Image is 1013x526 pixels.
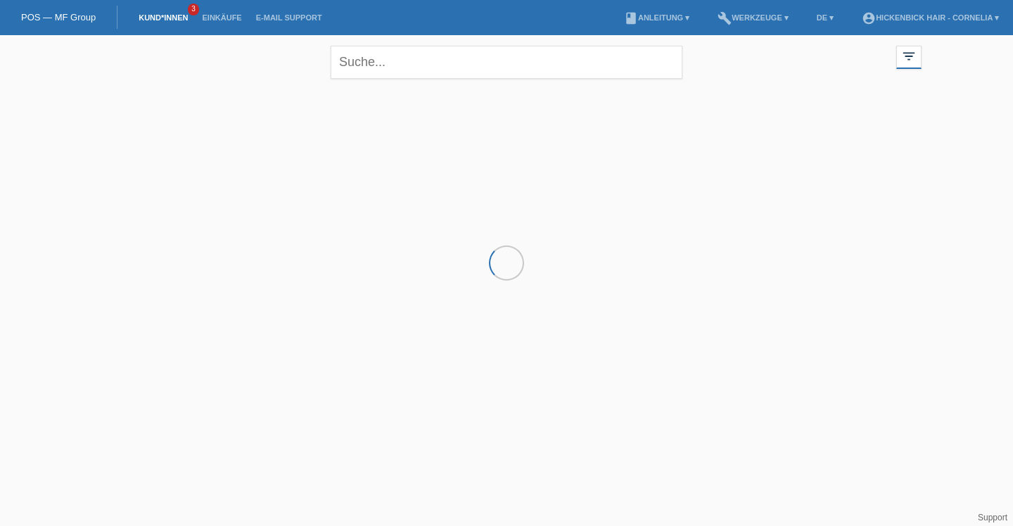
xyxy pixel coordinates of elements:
span: 3 [188,4,199,15]
a: buildWerkzeuge ▾ [711,13,796,22]
i: build [718,11,732,25]
a: Support [978,513,1007,522]
a: Einkäufe [195,13,248,22]
i: filter_list [901,49,917,64]
a: POS — MF Group [21,12,96,23]
a: Kund*innen [132,13,195,22]
a: account_circleHickenbick Hair - Cornelia ▾ [855,13,1006,22]
i: account_circle [862,11,876,25]
i: book [624,11,638,25]
a: bookAnleitung ▾ [617,13,696,22]
a: DE ▾ [810,13,841,22]
input: Suche... [331,46,682,79]
a: E-Mail Support [249,13,329,22]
